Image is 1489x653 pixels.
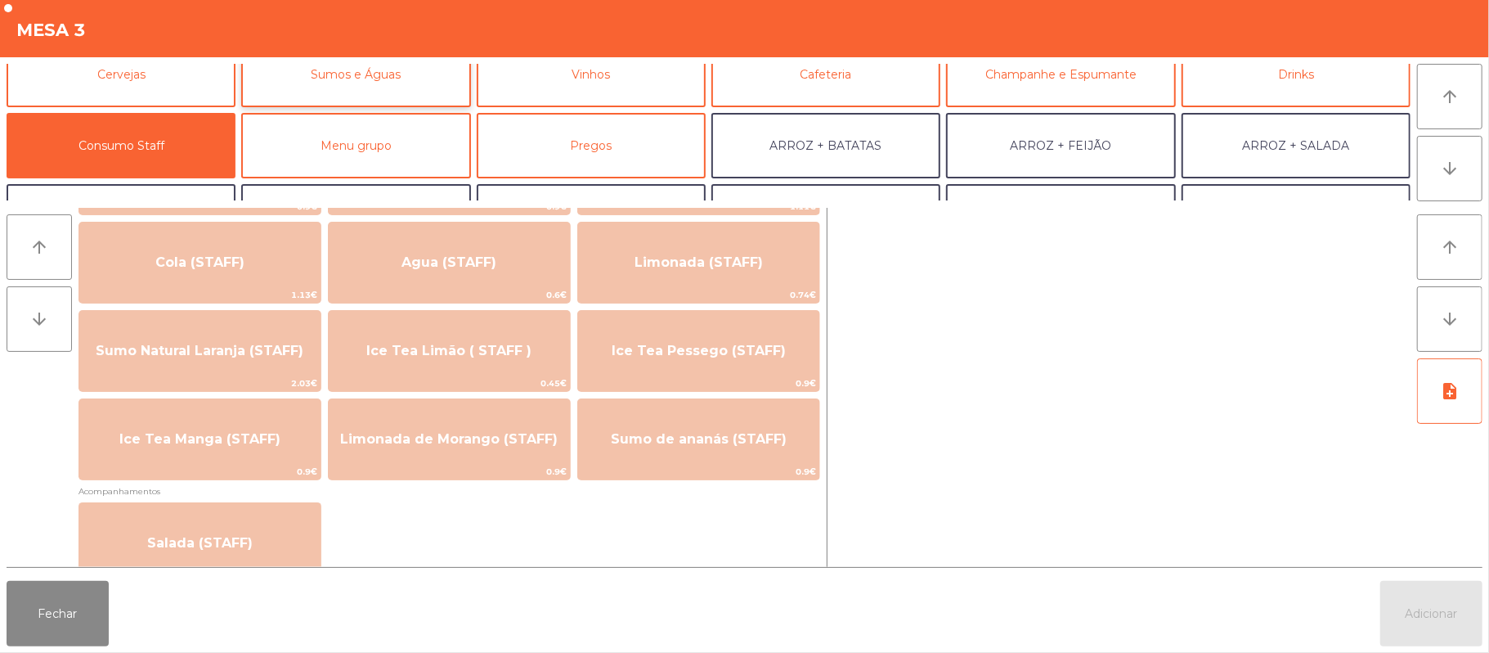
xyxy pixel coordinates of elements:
[340,431,558,447] span: Limonada de Morango (STAFF)
[1182,113,1411,178] button: ARROZ + SALADA
[1417,358,1482,424] button: note_add
[1440,87,1460,106] i: arrow_upward
[477,42,706,107] button: Vinhos
[96,343,303,358] span: Sumo Natural Laranja (STAFF)
[7,113,235,178] button: Consumo Staff
[366,343,531,358] span: Ice Tea Limão ( STAFF )
[635,254,763,270] span: Limonada (STAFF)
[241,184,470,250] button: BATATA + FEIJÃO
[7,184,235,250] button: ARROZ + ARROZ
[29,309,49,329] i: arrow_downward
[79,287,321,303] span: 1.13€
[578,464,819,480] span: 0.9€
[7,42,235,107] button: Cervejas
[29,237,49,257] i: arrow_upward
[477,113,706,178] button: Pregos
[329,376,570,391] span: 0.45€
[79,376,321,391] span: 2.03€
[16,18,86,43] h4: Mesa 3
[7,214,72,280] button: arrow_upward
[79,464,321,480] span: 0.9€
[1440,159,1460,178] i: arrow_downward
[1182,184,1411,250] button: FEIJÃO + FEIJÃO
[7,581,109,646] button: Fechar
[241,42,470,107] button: Sumos e Águas
[78,484,820,499] span: Acompanhamentos
[119,431,280,447] span: Ice Tea Manga (STAFF)
[711,184,940,250] button: BATATA + BATATA
[578,376,819,391] span: 0.9€
[241,113,470,178] button: Menu grupo
[711,113,940,178] button: ARROZ + BATATAS
[147,535,253,551] span: Salada (STAFF)
[711,42,940,107] button: Cafeteria
[477,184,706,250] button: BATATA + SALADA
[1440,309,1460,329] i: arrow_downward
[611,431,787,447] span: Sumo de ananás (STAFF)
[1417,214,1482,280] button: arrow_upward
[946,184,1175,250] button: FEIJÃO + SALADA
[1182,42,1411,107] button: Drinks
[946,113,1175,178] button: ARROZ + FEIJÃO
[1440,381,1460,401] i: note_add
[401,254,496,270] span: Agua (STAFF)
[1417,64,1482,129] button: arrow_upward
[578,287,819,303] span: 0.74€
[612,343,786,358] span: Ice Tea Pessego (STAFF)
[1440,237,1460,257] i: arrow_upward
[1417,286,1482,352] button: arrow_downward
[946,42,1175,107] button: Champanhe e Espumante
[1417,136,1482,201] button: arrow_downward
[329,287,570,303] span: 0.6€
[155,254,244,270] span: Cola (STAFF)
[329,464,570,480] span: 0.9€
[7,286,72,352] button: arrow_downward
